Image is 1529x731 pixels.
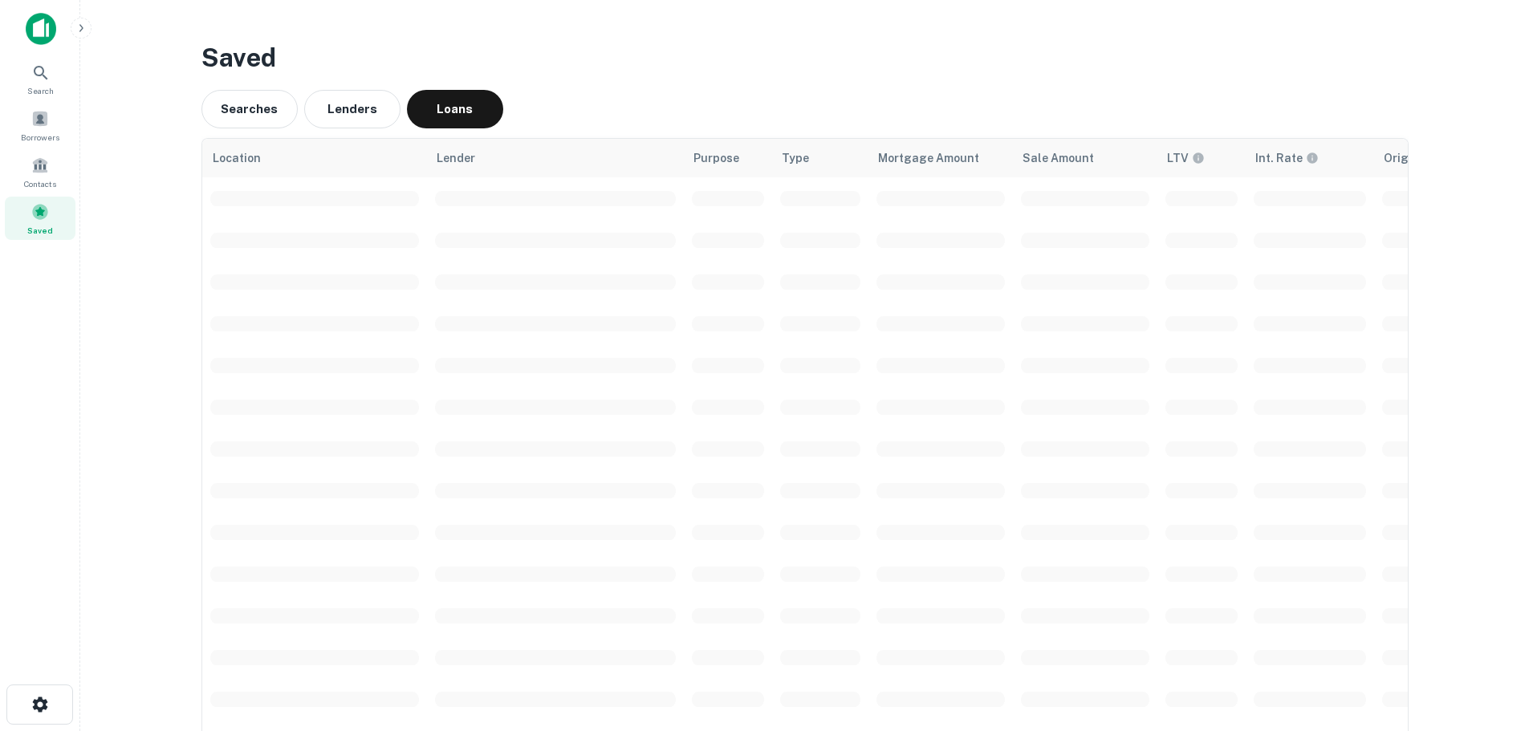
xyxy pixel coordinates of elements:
[693,148,739,168] span: Purpose
[782,148,809,168] span: Type
[212,148,261,168] span: Location
[5,104,75,147] a: Borrowers
[407,90,503,128] button: Loans
[201,90,298,128] button: Searches
[1449,603,1529,680] iframe: Chat Widget
[878,148,979,168] span: Mortgage Amount
[1013,139,1157,177] th: Sale Amount
[437,148,475,168] span: Lender
[772,139,868,177] th: Type
[427,139,684,177] th: Lender
[24,177,56,190] span: Contacts
[5,150,75,193] a: Contacts
[21,131,59,144] span: Borrowers
[5,197,75,240] a: Saved
[27,224,53,237] span: Saved
[202,139,427,177] th: Location
[26,13,56,45] img: capitalize-icon.png
[1167,149,1205,167] div: LTVs displayed on the website are for informational purposes only and may be reported incorrectly...
[201,39,1409,77] h3: Saved
[304,90,401,128] button: Lenders
[684,139,772,177] th: Purpose
[1157,139,1246,177] th: LTVs displayed on the website are for informational purposes only and may be reported incorrectly...
[1167,149,1189,167] h6: LTV
[1255,149,1303,167] h6: Int. Rate
[27,84,54,97] span: Search
[1255,149,1319,167] div: The interest rates displayed on the website are for informational purposes only and may be report...
[868,139,1013,177] th: Mortgage Amount
[1023,148,1094,168] span: Sale Amount
[5,57,75,100] a: Search
[1246,139,1374,177] th: The interest rates displayed on the website are for informational purposes only and may be report...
